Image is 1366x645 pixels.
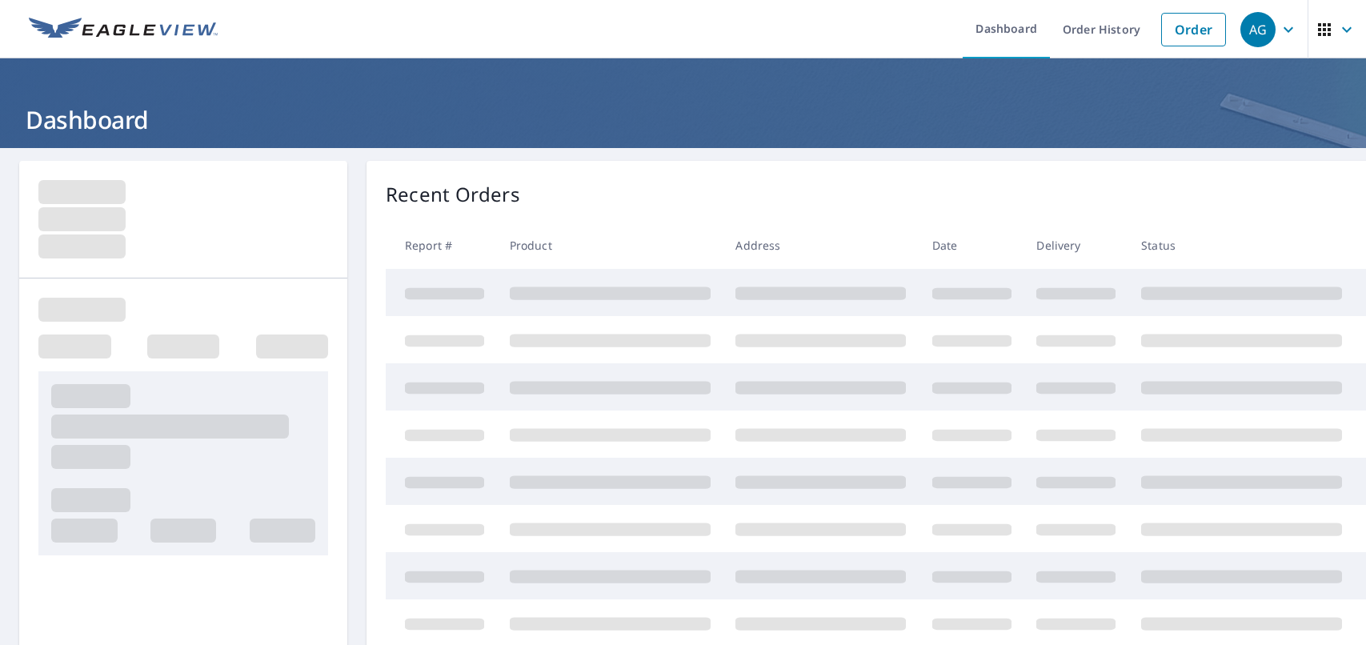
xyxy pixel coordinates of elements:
[1128,222,1355,269] th: Status
[386,222,497,269] th: Report #
[1240,12,1276,47] div: AG
[29,18,218,42] img: EV Logo
[1023,222,1128,269] th: Delivery
[497,222,723,269] th: Product
[19,103,1347,136] h1: Dashboard
[1161,13,1226,46] a: Order
[919,222,1024,269] th: Date
[386,180,520,209] p: Recent Orders
[723,222,919,269] th: Address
